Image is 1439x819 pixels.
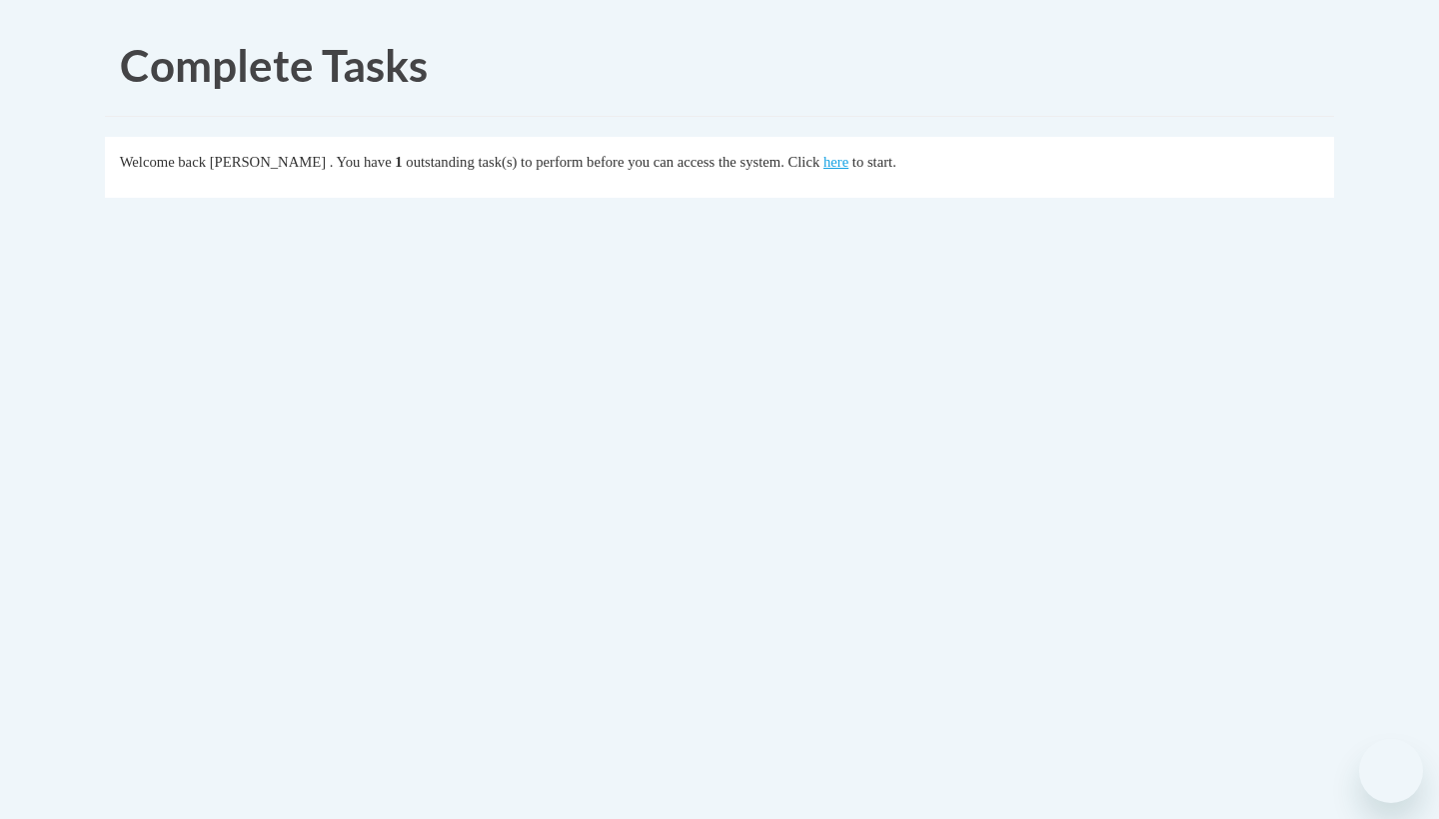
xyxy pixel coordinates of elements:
[330,154,392,170] span: . You have
[852,154,896,170] span: to start.
[1359,739,1423,803] iframe: Button to launch messaging window
[120,39,428,91] span: Complete Tasks
[823,154,848,170] a: here
[120,154,206,170] span: Welcome back
[395,154,402,170] span: 1
[210,154,326,170] span: [PERSON_NAME]
[406,154,819,170] span: outstanding task(s) to perform before you can access the system. Click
